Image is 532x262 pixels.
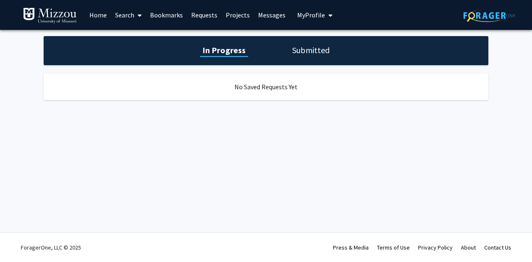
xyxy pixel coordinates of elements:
img: University of Missouri Logo [23,7,77,24]
iframe: Chat [6,225,35,256]
a: Home [85,0,111,29]
a: Messages [254,0,290,29]
div: No Saved Requests Yet [44,73,488,100]
img: ForagerOne Logo [463,9,515,22]
a: About [461,244,476,251]
a: Privacy Policy [418,244,453,251]
h1: Submitted [290,44,332,56]
div: ForagerOne, LLC © 2025 [21,233,81,262]
a: Contact Us [484,244,511,251]
a: Projects [222,0,254,29]
a: Press & Media [333,244,369,251]
span: My Profile [297,11,325,19]
a: Bookmarks [146,0,187,29]
a: Search [111,0,146,29]
a: Terms of Use [377,244,410,251]
a: Requests [187,0,222,29]
h1: In Progress [200,44,248,56]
